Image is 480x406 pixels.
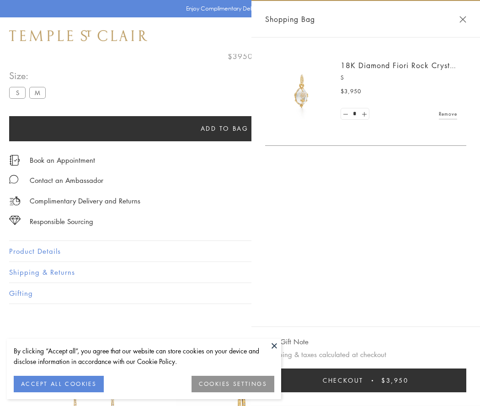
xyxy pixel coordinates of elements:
button: Shipping & Returns [9,262,471,283]
h3: You May Also Like [23,337,457,351]
div: Responsible Sourcing [30,216,93,227]
button: Close Shopping Bag [459,16,466,23]
span: $3,950 [341,87,361,96]
button: ACCEPT ALL COOKIES [14,376,104,392]
button: Checkout $3,950 [265,369,466,392]
p: S [341,73,457,82]
a: Set quantity to 2 [359,108,368,120]
img: icon_delivery.svg [9,195,21,207]
span: Checkout [323,375,363,385]
img: Temple St. Clair [9,30,147,41]
button: Product Details [9,241,471,262]
span: Shopping Bag [265,13,315,25]
img: MessageIcon-01_2.svg [9,175,18,184]
div: By clicking “Accept all”, you agree that our website can store cookies on your device and disclos... [14,346,274,367]
button: Add Gift Note [265,336,309,347]
p: Shipping & taxes calculated at checkout [265,349,466,360]
span: $3950 [228,50,253,62]
label: S [9,87,26,98]
img: icon_sourcing.svg [9,216,21,225]
button: Gifting [9,283,471,304]
div: Contact an Ambassador [30,175,103,186]
a: Remove [439,109,457,119]
label: M [29,87,46,98]
p: Enjoy Complimentary Delivery & Returns [186,4,290,13]
p: Complimentary Delivery and Returns [30,195,140,207]
button: Add to bag [9,116,440,141]
button: COOKIES SETTINGS [192,376,274,392]
span: Size: [9,68,49,83]
img: P51889-E11FIORI [274,64,329,119]
a: Book an Appointment [30,155,95,165]
a: Set quantity to 0 [341,108,350,120]
img: icon_appointment.svg [9,155,20,166]
span: $3,950 [381,375,409,385]
span: Add to bag [201,123,249,134]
